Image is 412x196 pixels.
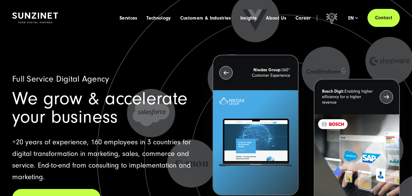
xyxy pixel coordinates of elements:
[236,67,290,78] p: 360° Customer Experience
[322,89,345,94] strong: Bosch Digit:
[12,90,199,126] h1: We grow & accelerate your business
[120,15,138,21] a: Services
[322,89,376,105] p: Enabling higher efficiency for a higher revenue
[253,68,282,72] strong: Niedax Group:
[266,15,286,21] a: About Us
[348,15,358,21] div: en
[12,74,109,84] span: Full Service Digital Agency
[296,15,311,21] a: Career
[12,13,58,23] img: SUNZINET Full Service Digital Agentur
[367,9,400,27] a: Contact
[146,15,171,21] a: Technology
[180,15,231,21] a: Customers & Industries
[12,136,199,183] p: +20 years of experience, 160 employees in 3 countries for digital transformation in marketing, sa...
[213,90,298,195] img: Letztes Projekt von Niedax. Ein Laptop auf dem die Niedax Website geöffnet ist, auf blauem Hinter...
[240,15,257,21] a: Insights
[213,55,299,195] button: Niedax Group:360° Customer Experience Letztes Projekt von Niedax. Ein Laptop auf dem die Niedax W...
